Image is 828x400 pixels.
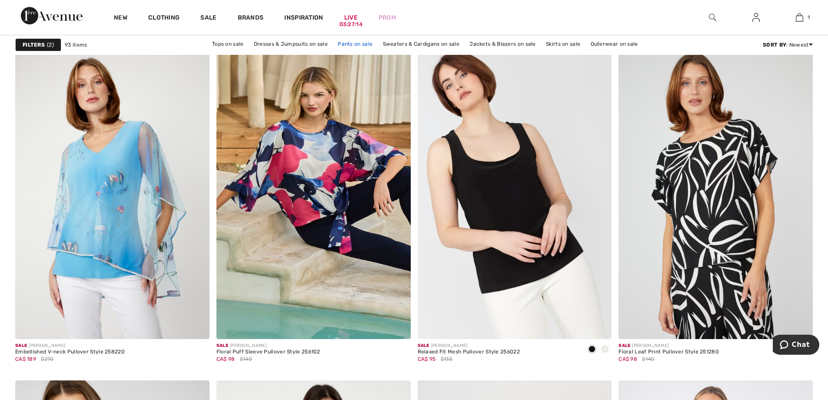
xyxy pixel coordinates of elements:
span: 93 items [65,41,87,49]
img: search the website [709,12,716,23]
strong: Sort By [763,42,786,48]
div: : Newest [763,41,813,49]
a: Pants on sale [333,38,377,50]
span: Sale [418,343,429,348]
img: Embellished V-neck Pullover Style 258220. Turquoise/blue [15,47,209,339]
div: Pearl [599,343,612,357]
a: 1 [778,12,821,23]
div: Relaxed Fit Mesh Pullover Style 256022 [418,349,520,355]
a: Outerwear on sale [586,38,642,50]
div: [PERSON_NAME] [15,343,125,349]
a: Live03:27:14 [344,13,358,22]
iframe: Opens a widget where you can chat to one of our agents [773,335,819,356]
span: $270 [41,355,53,363]
span: Sale [216,343,228,348]
span: Inspiration [284,14,323,23]
div: [PERSON_NAME] [216,343,320,349]
a: Tops on sale [208,38,248,50]
span: CA$ 189 [15,356,36,362]
img: Floral Leaf Print Pullover Style 251280. Black/Off White [619,47,813,339]
div: Black [585,343,599,357]
a: New [114,14,127,23]
span: CA$ 98 [619,356,637,362]
span: 1 [808,13,810,21]
span: Sale [15,343,27,348]
a: Sweaters & Cardigans on sale [379,38,464,50]
span: 2 [47,41,54,49]
div: [PERSON_NAME] [619,343,719,349]
a: Sign In [745,12,767,23]
a: Prom [379,13,396,22]
span: $140 [240,355,252,363]
img: Relaxed Fit Mesh Pullover Style 256022. Pearl [418,47,612,339]
div: [PERSON_NAME] [418,343,520,349]
span: CA$ 98 [216,356,235,362]
a: Skirts on sale [542,38,585,50]
a: Brands [238,14,264,23]
a: Dresses & Jumpsuits on sale [249,38,332,50]
div: 03:27:14 [339,20,362,29]
span: $140 [642,355,654,363]
a: Clothing [148,14,180,23]
img: My Bag [796,12,803,23]
strong: Filters [23,41,45,49]
a: Jackets & Blazers on sale [465,38,540,50]
div: Embellished V-neck Pullover Style 258220 [15,349,125,355]
div: Floral Leaf Print Pullover Style 251280 [619,349,719,355]
span: Sale [619,343,630,348]
img: My Info [752,12,760,23]
span: CA$ 95 [418,356,436,362]
img: 1ère Avenue [21,7,83,24]
div: Floral Puff Sleeve Pullover Style 256102 [216,349,320,355]
img: Floral Puff Sleeve Pullover Style 256102. Fuchsia/Blue [216,47,411,339]
a: Sale [200,14,216,23]
span: $135 [441,355,452,363]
